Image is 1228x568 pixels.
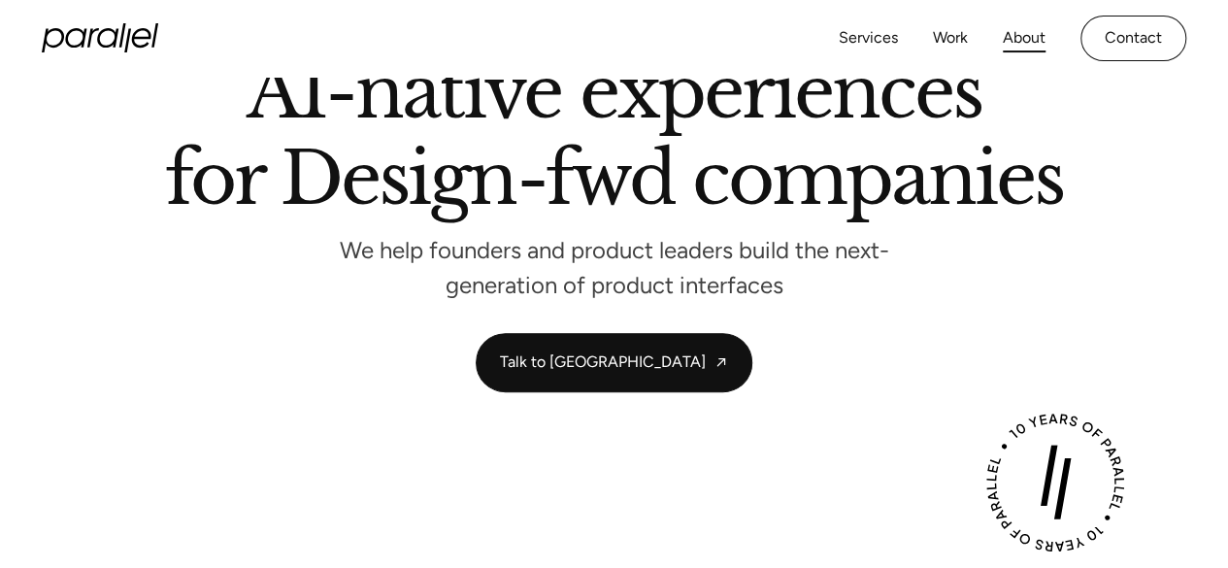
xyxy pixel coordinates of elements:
[1080,16,1186,61] a: Contact
[165,57,1063,221] h2: AI-native experiences for Design-fwd companies
[323,243,906,294] p: We help founders and product leaders build the next-generation of product interfaces
[933,24,968,52] a: Work
[1003,24,1045,52] a: About
[42,23,158,52] a: home
[839,24,898,52] a: Services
